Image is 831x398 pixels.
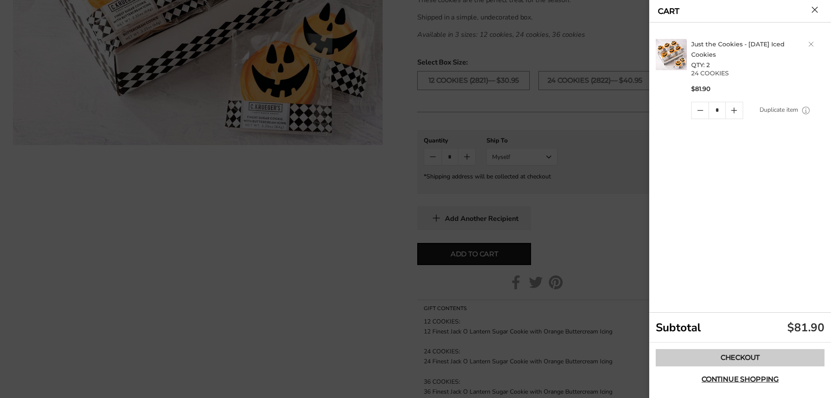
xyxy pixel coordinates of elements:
a: Delete product [808,42,814,47]
a: Quantity plus button [726,102,743,119]
a: Checkout [656,349,825,366]
a: Just the Cookies - [DATE] Iced Cookies [691,40,785,58]
img: C. Krueger's. image [656,39,687,70]
span: $81.90 [691,85,710,93]
div: $81.90 [787,320,825,335]
a: CART [658,7,680,15]
input: Quantity Input [709,102,725,119]
a: Duplicate item [760,105,798,115]
button: Close cart [812,6,818,13]
div: Subtotal [649,313,831,343]
a: Quantity minus button [692,102,709,119]
h2: QTY: 2 [691,39,827,70]
button: Continue shopping [656,371,825,388]
p: 24 COOKIES [691,70,827,76]
span: Continue shopping [702,376,779,383]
